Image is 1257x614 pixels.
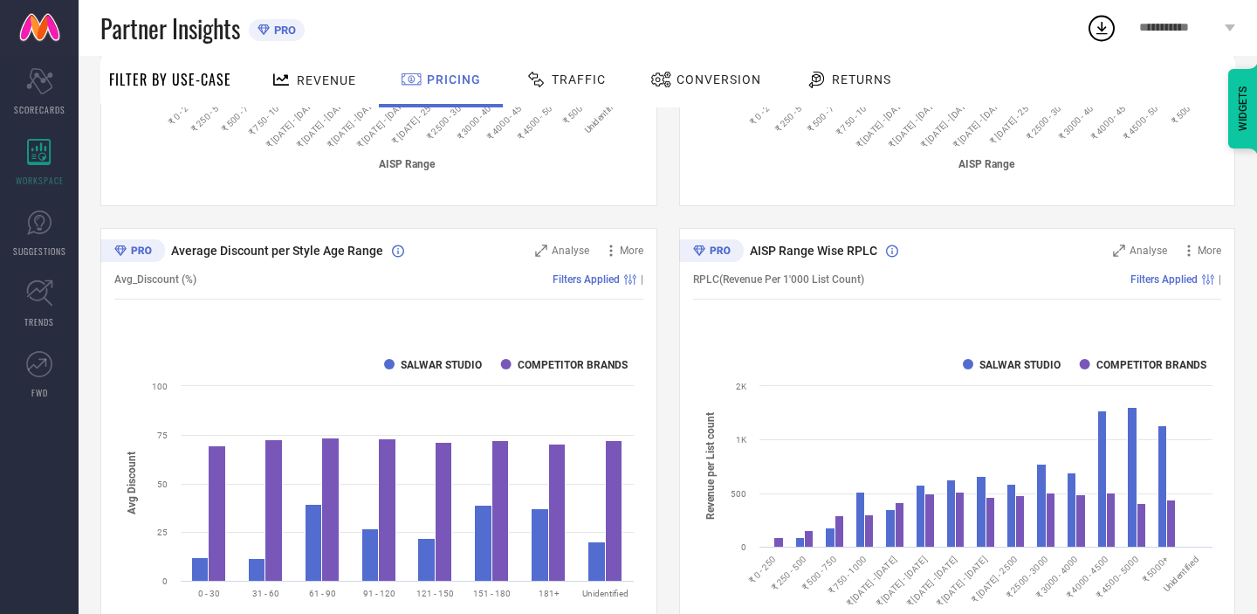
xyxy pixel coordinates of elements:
[1094,554,1139,599] text: ₹ 4500 - 5000
[747,95,778,126] text: ₹ 0 - 250
[390,95,440,145] text: ₹ [DATE] - 2500
[741,542,746,552] text: 0
[918,95,972,149] text: ₹ [DATE] - [DATE]
[826,554,868,596] text: ₹ 750 - 1000
[904,554,958,608] text: ₹ [DATE] - [DATE]
[100,10,240,46] span: Partner Insights
[167,95,197,126] text: ₹ 0 - 250
[379,158,436,170] tspan: AISP Range
[935,554,989,608] text: ₹ [DATE] - [DATE]
[198,589,220,598] text: 0 - 30
[987,95,1037,145] text: ₹ [DATE] - 2500
[958,158,1014,170] tspan: AISP Range
[220,95,258,134] text: ₹ 500 - 750
[1198,245,1221,257] span: More
[552,72,606,86] span: Traffic
[295,95,349,149] text: ₹ [DATE] - [DATE]
[1161,554,1200,593] text: Unidentified
[886,95,940,149] text: ₹ [DATE] - [DATE]
[126,452,138,514] tspan: Avg Discount
[13,245,66,258] span: SUGGESTIONS
[582,95,622,135] text: Unidentified
[518,359,628,371] text: COMPETITOR BRANDS
[800,554,838,592] text: ₹ 500 - 750
[1130,273,1198,286] span: Filters Applied
[805,95,843,134] text: ₹ 500 - 750
[979,359,1061,371] text: SALWAR STUDIO
[24,315,54,328] span: TRENDS
[746,554,777,584] text: ₹ 0 - 250
[485,95,531,141] text: ₹ 4000 - 4500
[31,386,48,399] span: FWD
[1056,95,1102,141] text: ₹ 3000 - 4000
[100,239,165,266] div: Premium
[769,554,807,592] text: ₹ 250 - 500
[552,245,589,257] span: Analyse
[157,479,168,489] text: 50
[951,95,1005,149] text: ₹ [DATE] - [DATE]
[1024,95,1069,141] text: ₹ 2500 - 3000
[14,103,65,116] span: SCORECARDS
[1064,554,1109,599] text: ₹ 4000 - 4500
[1121,95,1166,141] text: ₹ 4500 - 5000
[109,69,231,90] span: Filter By Use-Case
[750,244,877,258] span: AISP Range Wise RPLC
[152,382,168,391] text: 100
[355,95,409,149] text: ₹ [DATE] - [DATE]
[731,489,746,499] text: 500
[693,273,864,286] span: RPLC(Revenue Per 1'000 List Count)
[1130,245,1167,257] span: Analyse
[401,359,482,371] text: SALWAR STUDIO
[16,174,64,187] span: WORKSPACE
[677,72,761,86] span: Conversion
[264,95,319,149] text: ₹ [DATE] - [DATE]
[620,245,643,257] span: More
[679,239,744,266] div: Premium
[416,589,454,598] text: 121 - 150
[114,273,196,286] span: Avg_Discount (%)
[874,554,928,608] text: ₹ [DATE] - [DATE]
[832,72,891,86] span: Returns
[297,73,356,87] span: Revenue
[1086,12,1117,44] div: Open download list
[834,95,876,137] text: ₹ 750 - 1000
[844,554,898,608] text: ₹ [DATE] - [DATE]
[325,95,379,149] text: ₹ [DATE] - [DATE]
[363,589,395,598] text: 91 - 120
[473,589,511,598] text: 151 - 180
[854,95,908,149] text: ₹ [DATE] - [DATE]
[171,244,383,258] span: Average Discount per Style Age Range
[1219,273,1221,286] span: |
[773,95,811,134] text: ₹ 250 - 500
[252,589,279,598] text: 31 - 60
[516,95,561,141] text: ₹ 4500 - 5000
[427,72,481,86] span: Pricing
[270,24,296,37] span: PRO
[424,95,470,141] text: ₹ 2500 - 3000
[1140,554,1171,584] text: ₹ 5000+
[1004,554,1049,599] text: ₹ 2500 - 3000
[704,412,717,520] tspan: Revenue per List count
[1089,95,1134,141] text: ₹ 4000 - 4500
[535,245,547,257] svg: Zoom
[641,273,643,286] span: |
[969,554,1019,604] text: ₹ [DATE] - 2500
[736,435,747,445] text: 1K
[157,528,168,537] text: 25
[157,431,168,440] text: 75
[1034,554,1079,599] text: ₹ 3000 - 4000
[189,95,228,134] text: ₹ 250 - 500
[539,589,560,598] text: 181+
[1096,359,1205,371] text: COMPETITOR BRANDS
[162,576,168,586] text: 0
[246,95,288,137] text: ₹ 750 - 1000
[455,95,500,141] text: ₹ 3000 - 4000
[736,382,747,391] text: 2K
[561,95,592,126] text: ₹ 5000+
[1113,245,1125,257] svg: Zoom
[1169,95,1199,126] text: ₹ 5000+
[582,589,628,598] text: Unidentified
[309,589,336,598] text: 61 - 90
[553,273,620,286] span: Filters Applied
